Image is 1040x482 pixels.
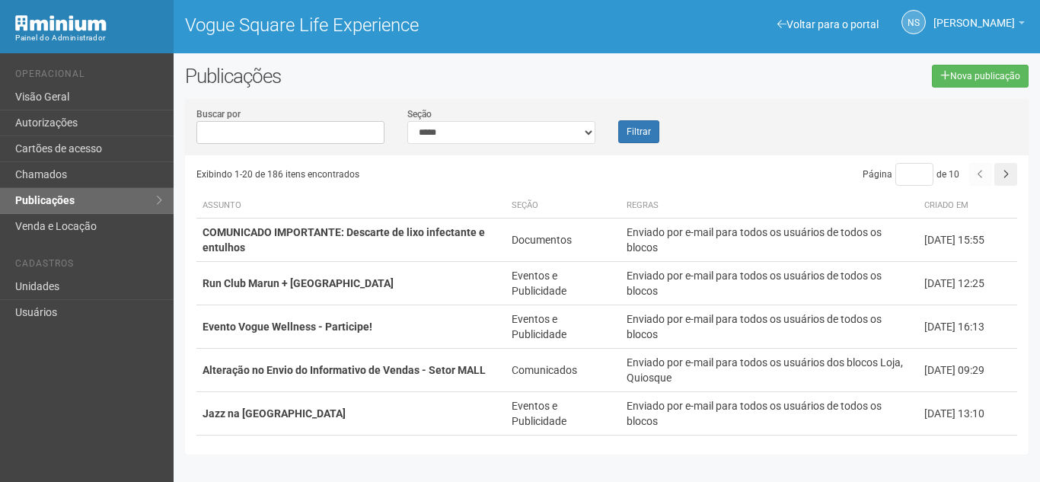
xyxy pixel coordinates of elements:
button: Filtrar [618,120,659,143]
td: [DATE] 09:29 [918,349,1017,392]
strong: Jazz na [GEOGRAPHIC_DATA] [203,407,346,420]
a: Voltar para o portal [777,18,879,30]
strong: Alteração no Envio do Informativo de Vendas - Setor MALL [203,364,486,376]
span: Página de 10 [863,169,959,180]
td: Enviado por e-mail para todos os usuários dos blocos Loja, Quiosque [620,349,918,392]
h2: Publicações [185,65,523,88]
th: Regras [620,193,918,219]
strong: Run Club Marun + [GEOGRAPHIC_DATA] [203,277,394,289]
h1: Vogue Square Life Experience [185,15,595,35]
div: Exibindo 1-20 de 186 itens encontrados [196,163,608,186]
td: Eventos e Publicidade [506,305,620,349]
td: [DATE] 14:46 [918,436,1017,479]
label: Buscar por [196,107,241,121]
td: Comunicados [506,436,620,479]
strong: COMUNICADO IMPORTANTE: Descarte de lixo infectante e entulhos [203,226,485,254]
td: [DATE] 15:55 [918,219,1017,262]
span: Nicolle Silva [933,2,1015,29]
th: Criado em [918,193,1017,219]
a: NS [901,10,926,34]
td: [DATE] 16:13 [918,305,1017,349]
li: Cadastros [15,258,162,274]
td: [DATE] 12:25 [918,262,1017,305]
td: Enviado por e-mail para todos os usuários de todos os blocos [620,392,918,436]
th: Seção [506,193,620,219]
img: Minium [15,15,107,31]
a: [PERSON_NAME] [933,19,1025,31]
td: [DATE] 13:10 [918,392,1017,436]
td: Enviado por e-mail para todos os usuários de todos os blocos [620,262,918,305]
div: Painel do Administrador [15,31,162,45]
strong: Evento Vogue Wellness - Participe! [203,321,372,333]
a: Nova publicação [932,65,1029,88]
label: Seção [407,107,432,121]
td: Enviado por e-mail para todos os usuários de todos os blocos [620,436,918,479]
th: Assunto [196,193,506,219]
td: Enviado por e-mail para todos os usuários de todos os blocos [620,219,918,262]
td: Eventos e Publicidade [506,392,620,436]
td: Eventos e Publicidade [506,262,620,305]
li: Operacional [15,69,162,85]
td: Comunicados [506,349,620,392]
td: Enviado por e-mail para todos os usuários de todos os blocos [620,305,918,349]
td: Documentos [506,219,620,262]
